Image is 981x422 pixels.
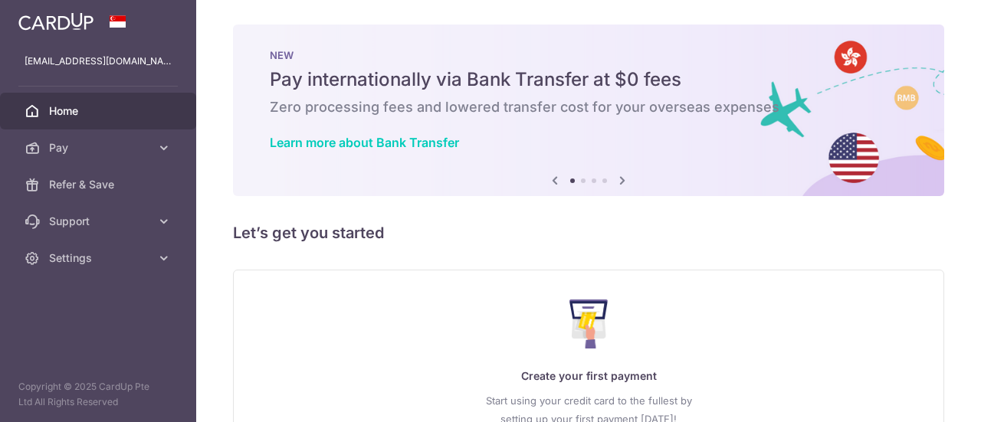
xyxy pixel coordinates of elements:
[49,103,150,119] span: Home
[233,25,944,196] img: Bank transfer banner
[49,177,150,192] span: Refer & Save
[264,367,913,385] p: Create your first payment
[49,250,150,266] span: Settings
[233,221,944,245] h5: Let’s get you started
[18,12,94,31] img: CardUp
[569,299,609,348] img: Make Payment
[270,67,907,92] h5: Pay internationally via Bank Transfer at $0 fees
[270,98,907,116] h6: Zero processing fees and lowered transfer cost for your overseas expenses
[270,135,459,150] a: Learn more about Bank Transfer
[25,54,172,69] p: [EMAIL_ADDRESS][DOMAIN_NAME]
[270,49,907,61] p: NEW
[49,214,150,229] span: Support
[49,140,150,155] span: Pay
